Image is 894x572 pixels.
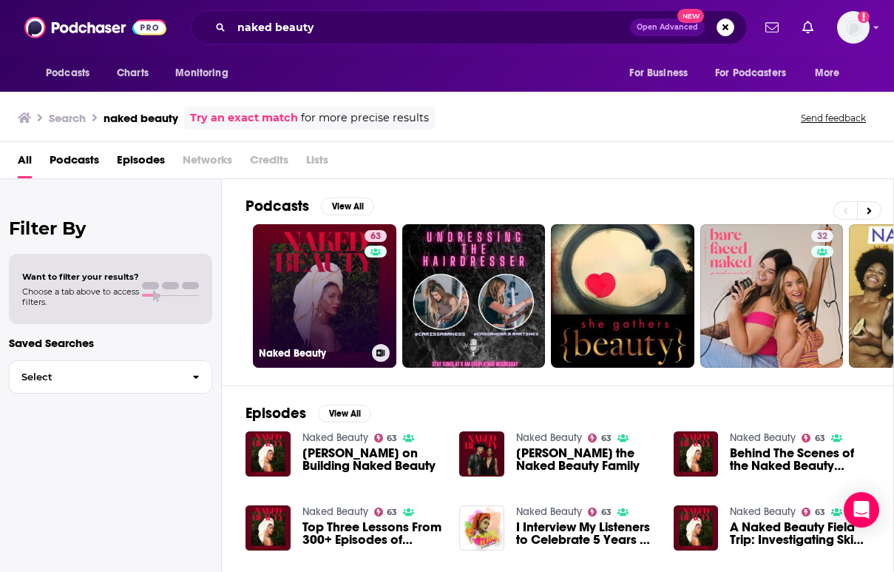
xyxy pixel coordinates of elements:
[245,404,306,423] h2: Episodes
[677,9,704,23] span: New
[49,111,86,125] h3: Search
[117,63,149,84] span: Charts
[730,447,870,472] span: Behind The Scenes of the Naked Beauty Fragrance
[601,509,612,516] span: 63
[802,508,825,517] a: 63
[387,509,397,516] span: 63
[837,11,870,44] img: User Profile
[516,521,656,546] a: I Interview My Listeners to Celebrate 5 Years of Naked Beauty
[637,24,698,31] span: Open Advanced
[619,59,706,87] button: open menu
[730,431,796,444] a: Naked Beauty
[107,59,158,87] a: Charts
[117,148,165,178] a: Episodes
[245,505,291,551] img: Top Three Lessons From 300+ Episodes of Naked Beauty
[730,521,870,546] a: A Naked Beauty Field Trip: Investigating Skin Rejuvenation via PRFM
[516,505,582,518] a: Naked Beauty
[245,431,291,477] img: Brooke Devard on Building Naked Beauty
[674,431,719,477] img: Behind The Scenes of the Naked Beauty Fragrance
[9,218,212,239] h2: Filter By
[629,63,688,84] span: For Business
[35,59,109,87] button: open menu
[9,360,212,394] button: Select
[22,286,139,307] span: Choose a tab above to access filters.
[459,431,504,477] img: Sir John Joins the Naked Beauty Family
[321,198,374,215] button: View All
[302,521,442,546] a: Top Three Lessons From 300+ Episodes of Naked Beauty
[259,347,366,360] h3: Naked Beauty
[700,224,844,368] a: 32
[302,505,368,518] a: Naked Beauty
[306,148,328,178] span: Lists
[815,63,840,84] span: More
[730,505,796,518] a: Naked Beauty
[253,224,396,368] a: 63Naked Beauty
[387,435,397,442] span: 63
[245,404,371,423] a: EpisodesView All
[18,148,32,178] a: All
[302,447,442,472] a: Brooke Devard on Building Naked Beauty
[165,59,247,87] button: open menu
[318,405,371,423] button: View All
[630,18,705,36] button: Open AdvancedNew
[374,508,398,517] a: 63
[705,59,807,87] button: open menu
[370,229,381,244] span: 63
[302,431,368,444] a: Naked Beauty
[9,336,212,350] p: Saved Searches
[815,435,825,442] span: 63
[104,111,178,125] h3: naked beauty
[715,63,786,84] span: For Podcasters
[175,63,228,84] span: Monitoring
[231,16,630,39] input: Search podcasts, credits, & more...
[365,230,387,242] a: 63
[516,447,656,472] a: Sir John Joins the Naked Beauty Family
[50,148,99,178] a: Podcasts
[805,59,859,87] button: open menu
[858,11,870,23] svg: Add a profile image
[250,148,288,178] span: Credits
[796,15,819,40] a: Show notifications dropdown
[837,11,870,44] span: Logged in as autumncomm
[796,112,870,124] button: Send feedback
[191,10,747,44] div: Search podcasts, credits, & more...
[516,431,582,444] a: Naked Beauty
[811,230,833,242] a: 32
[46,63,89,84] span: Podcasts
[802,434,825,443] a: 63
[22,272,139,282] span: Want to filter your results?
[24,13,166,41] img: Podchaser - Follow, Share and Rate Podcasts
[10,372,180,382] span: Select
[302,447,442,472] span: [PERSON_NAME] on Building Naked Beauty
[183,148,232,178] span: Networks
[301,110,429,127] span: for more precise results
[459,505,504,551] img: I Interview My Listeners to Celebrate 5 Years of Naked Beauty
[815,509,825,516] span: 63
[245,197,374,215] a: PodcastsView All
[374,434,398,443] a: 63
[837,11,870,44] button: Show profile menu
[588,434,612,443] a: 63
[759,15,785,40] a: Show notifications dropdown
[190,110,298,127] a: Try an exact match
[588,508,612,517] a: 63
[516,447,656,472] span: [PERSON_NAME] the Naked Beauty Family
[817,229,827,244] span: 32
[245,197,309,215] h2: Podcasts
[674,505,719,551] img: A Naked Beauty Field Trip: Investigating Skin Rejuvenation via PRFM
[601,435,612,442] span: 63
[844,492,879,528] div: Open Intercom Messenger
